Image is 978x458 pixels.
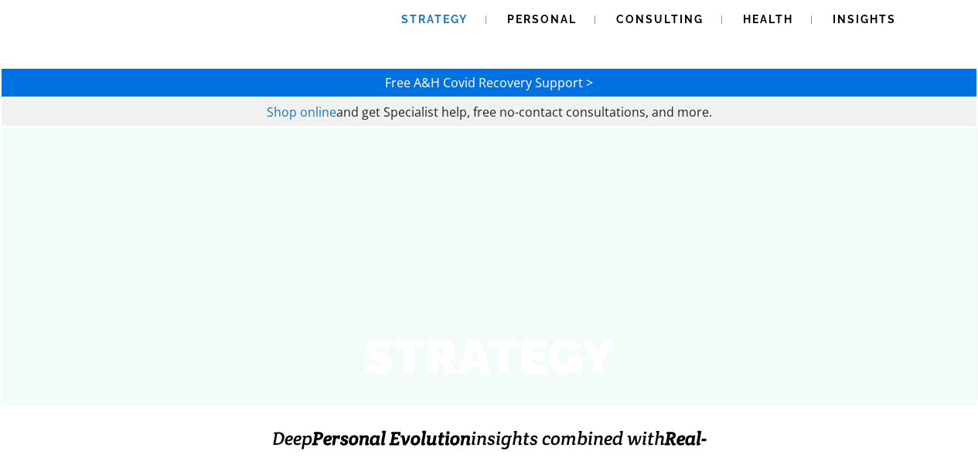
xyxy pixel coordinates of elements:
span: Strategy [401,13,468,25]
strong: Personal Evolution [312,426,471,450]
strong: STRATEGY [363,327,615,385]
span: Personal [507,13,577,25]
span: Consulting [616,13,704,25]
span: Health [743,13,793,25]
a: Free A&H Covid Recovery Support > [385,74,593,91]
span: and get Specialist help, free no-contact consultations, and more. [336,103,712,120]
a: Shop online [267,103,336,120]
span: Insights [833,13,896,25]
